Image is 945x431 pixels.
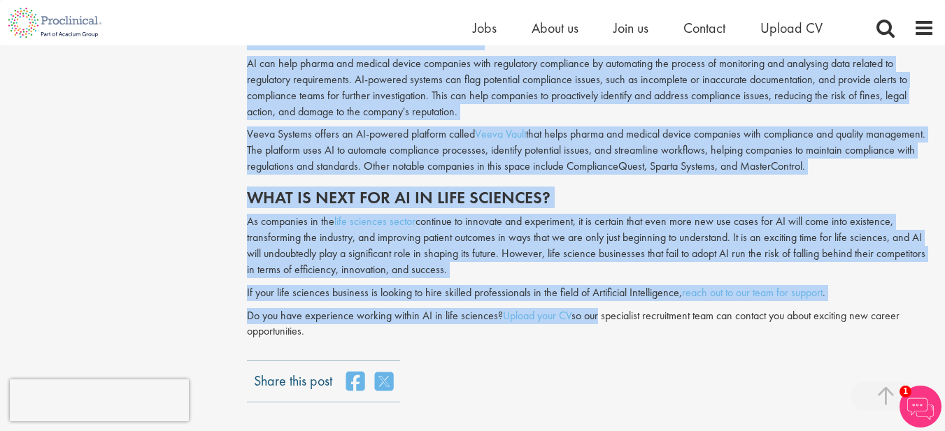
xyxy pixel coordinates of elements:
[375,371,393,392] a: share on twitter
[247,285,935,301] p: If your life sciences business is looking to hire skilled professionals in the field of Artificia...
[10,379,189,421] iframe: reCAPTCHA
[247,214,935,277] p: As companies in the continue to innovate and experiment, it is certain that even more new use cas...
[346,371,364,392] a: share on facebook
[254,371,332,381] label: Share this post
[900,386,911,397] span: 1
[334,214,415,228] a: life sciences sector
[247,126,935,175] p: Veeva Systems offers an AI-powered platform called that helps pharma and medical device companies...
[247,56,935,119] p: AI can help pharma and medical device companies with regulatory compliance by automating the proc...
[247,31,935,49] h2: 20. Regulatory compliance
[247,308,935,340] p: Do you have experience working within AI in life sciences? so our specialist recruitment team can...
[613,19,648,37] a: Join us
[532,19,578,37] a: About us
[503,308,571,323] a: Upload your CV
[683,19,725,37] a: Contact
[682,285,823,300] a: reach out to our team for support
[760,19,823,37] a: Upload CV
[473,19,497,37] a: Jobs
[900,386,942,428] img: Chatbot
[247,189,935,207] h2: What is next for AI in life sciences?
[475,126,526,141] a: Veeva Vault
